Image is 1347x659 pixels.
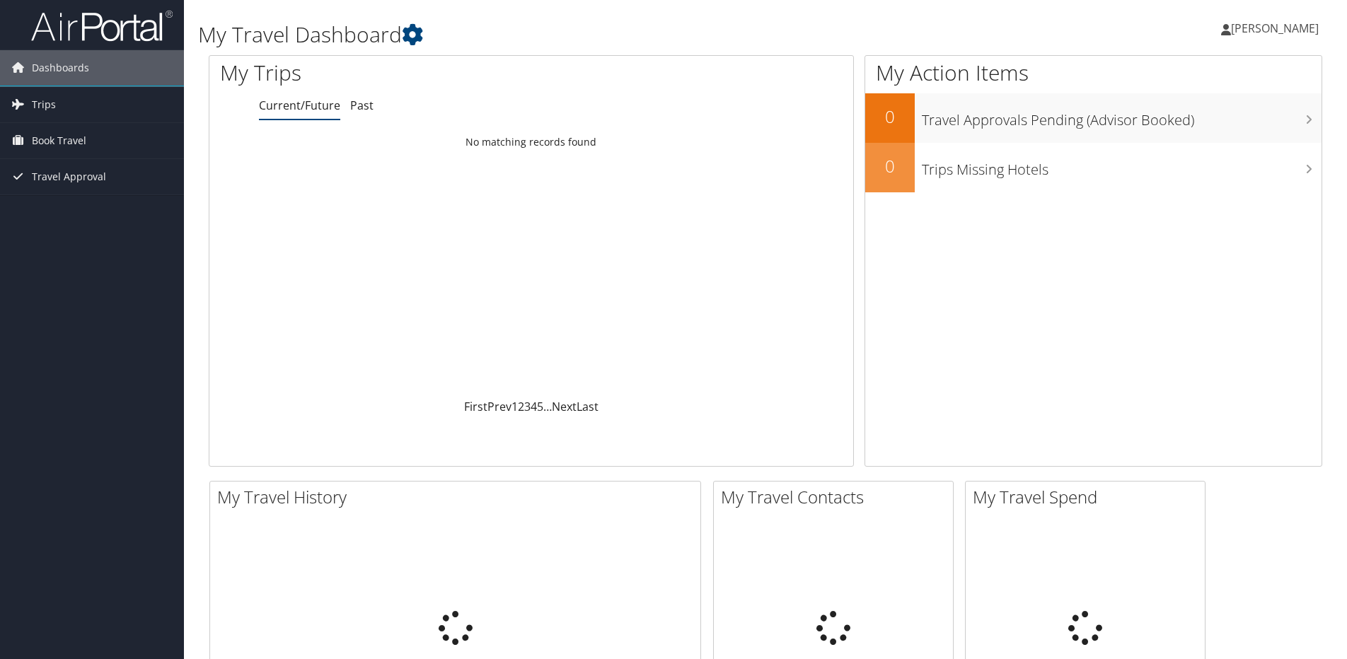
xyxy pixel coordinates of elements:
[518,399,524,414] a: 2
[721,485,953,509] h2: My Travel Contacts
[350,98,374,113] a: Past
[537,399,543,414] a: 5
[220,58,574,88] h1: My Trips
[32,123,86,158] span: Book Travel
[198,20,954,49] h1: My Travel Dashboard
[31,9,173,42] img: airportal-logo.png
[865,143,1322,192] a: 0Trips Missing Hotels
[209,129,853,155] td: No matching records found
[524,399,531,414] a: 3
[577,399,599,414] a: Last
[922,153,1322,180] h3: Trips Missing Hotels
[865,58,1322,88] h1: My Action Items
[259,98,340,113] a: Current/Future
[543,399,552,414] span: …
[865,154,915,178] h2: 0
[973,485,1205,509] h2: My Travel Spend
[511,399,518,414] a: 1
[865,93,1322,143] a: 0Travel Approvals Pending (Advisor Booked)
[922,103,1322,130] h3: Travel Approvals Pending (Advisor Booked)
[865,105,915,129] h2: 0
[487,399,511,414] a: Prev
[552,399,577,414] a: Next
[217,485,700,509] h2: My Travel History
[464,399,487,414] a: First
[1221,7,1333,49] a: [PERSON_NAME]
[32,87,56,122] span: Trips
[1231,21,1319,36] span: [PERSON_NAME]
[32,159,106,194] span: Travel Approval
[32,50,89,86] span: Dashboards
[531,399,537,414] a: 4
